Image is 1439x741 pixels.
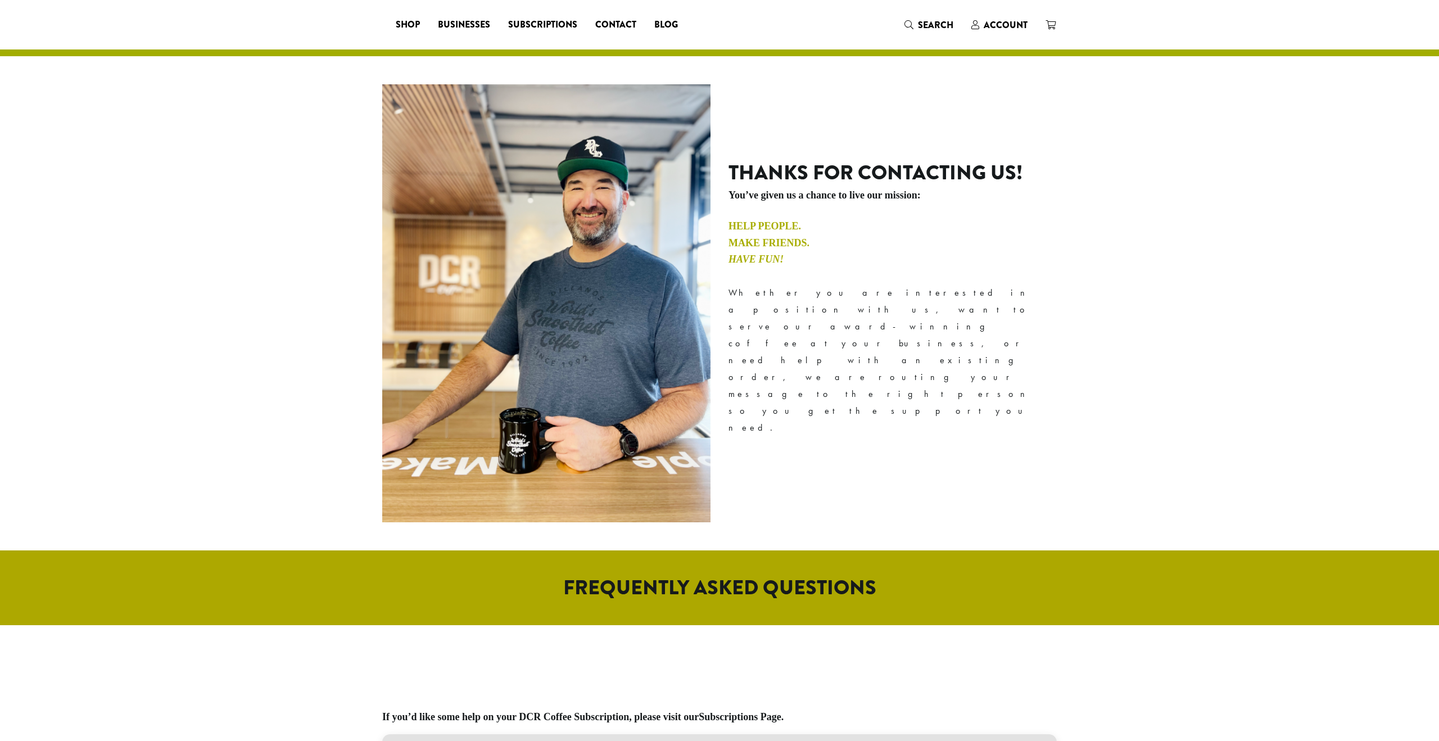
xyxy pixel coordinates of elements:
[595,18,636,32] span: Contact
[429,16,499,34] a: Businesses
[438,18,490,32] span: Businesses
[728,284,1057,437] p: Whether you are interested in a position with us, want to serve our award-winning coffee at your ...
[895,16,962,34] a: Search
[586,16,645,34] a: Contact
[728,254,784,265] em: Have Fun!
[728,161,1057,185] h2: Thanks for contacting us!
[962,16,1037,34] a: Account
[382,711,1057,724] h5: If you’d like some help on your DCR Coffee Subscription, please visit our .
[508,18,577,32] span: Subscriptions
[984,19,1028,31] span: Account
[654,18,678,32] span: Blog
[918,19,953,31] span: Search
[728,220,1057,233] h4: Help People.
[499,16,586,34] a: Subscriptions
[645,16,687,34] a: Blog
[728,189,1057,202] h5: You’ve given us a chance to live our mission:
[699,711,781,722] a: Subscriptions Page
[396,18,420,32] span: Shop
[728,237,1057,250] h4: Make Friends.
[387,16,429,34] a: Shop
